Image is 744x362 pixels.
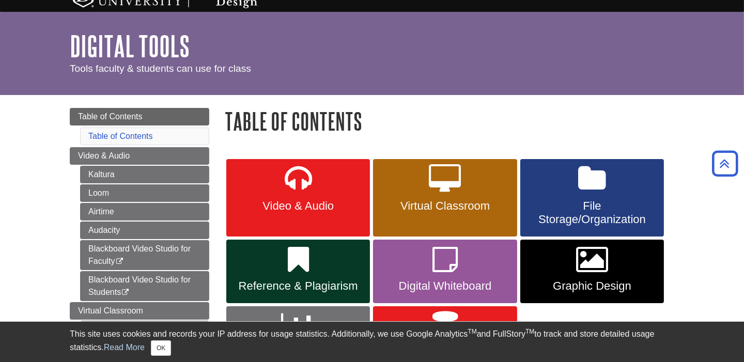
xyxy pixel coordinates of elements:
[525,328,534,335] sup: TM
[373,240,517,304] a: Digital Whiteboard
[234,279,362,293] span: Reference & Plagiarism
[104,343,145,352] a: Read More
[373,159,517,237] a: Virtual Classroom
[70,108,209,125] a: Table of Contents
[88,132,153,140] a: Table of Contents
[80,321,209,338] a: Class
[520,240,664,304] a: Graphic Design
[381,279,509,293] span: Digital Whiteboard
[80,166,209,183] a: Kaltura
[80,203,209,221] a: Airtime
[80,184,209,202] a: Loom
[520,159,664,237] a: File Storage/Organization
[80,222,209,239] a: Audacity
[468,328,476,335] sup: TM
[78,112,143,121] span: Table of Contents
[226,240,370,304] a: Reference & Plagiarism
[80,271,209,301] a: Blackboard Video Studio for Students
[708,156,741,170] a: Back to Top
[78,151,130,160] span: Video & Audio
[151,340,171,356] button: Close
[381,199,509,213] span: Virtual Classroom
[70,328,674,356] div: This site uses cookies and records your IP address for usage statistics. Additionally, we use Goo...
[226,159,370,237] a: Video & Audio
[528,199,656,226] span: File Storage/Organization
[78,306,143,315] span: Virtual Classroom
[70,63,251,74] span: Tools faculty & students can use for class
[234,199,362,213] span: Video & Audio
[115,258,124,265] i: This link opens in a new window
[121,289,130,296] i: This link opens in a new window
[225,108,674,134] h1: Table of Contents
[70,302,209,320] a: Virtual Classroom
[70,147,209,165] a: Video & Audio
[528,279,656,293] span: Graphic Design
[80,240,209,270] a: Blackboard Video Studio for Faculty
[70,30,190,62] a: Digital Tools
